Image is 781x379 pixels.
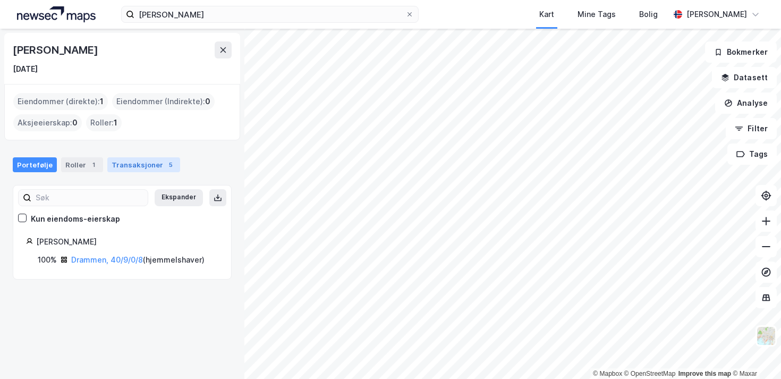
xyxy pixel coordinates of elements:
div: Mine Tags [578,8,616,21]
a: Mapbox [593,370,622,377]
img: Z [756,326,776,346]
a: OpenStreetMap [624,370,676,377]
div: Eiendommer (Indirekte) : [112,93,215,110]
button: Datasett [712,67,777,88]
div: Aksjeeierskap : [13,114,82,131]
button: Tags [727,144,777,165]
div: Eiendommer (direkte) : [13,93,108,110]
span: 0 [72,116,78,129]
div: ( hjemmelshaver ) [71,254,205,266]
img: logo.a4113a55bc3d86da70a041830d287a7e.svg [17,6,96,22]
div: Kart [539,8,554,21]
div: [DATE] [13,63,38,75]
div: Roller : [86,114,122,131]
button: Bokmerker [705,41,777,63]
div: 1 [88,159,99,170]
div: 100% [38,254,57,266]
div: Portefølje [13,157,57,172]
div: [PERSON_NAME] [13,41,100,58]
div: Kun eiendoms-eierskap [31,213,120,225]
button: Filter [726,118,777,139]
button: Analyse [715,92,777,114]
div: [PERSON_NAME] [36,235,218,248]
div: Kontrollprogram for chat [728,328,781,379]
div: 5 [165,159,176,170]
button: Ekspander [155,189,203,206]
div: Roller [61,157,103,172]
span: 1 [100,95,104,108]
div: Bolig [639,8,658,21]
div: [PERSON_NAME] [686,8,747,21]
iframe: Chat Widget [728,328,781,379]
input: Søk på adresse, matrikkel, gårdeiere, leietakere eller personer [134,6,405,22]
a: Drammen, 40/9/0/8 [71,255,143,264]
span: 0 [205,95,210,108]
div: Transaksjoner [107,157,180,172]
a: Improve this map [678,370,731,377]
input: Søk [31,190,148,206]
span: 1 [114,116,117,129]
